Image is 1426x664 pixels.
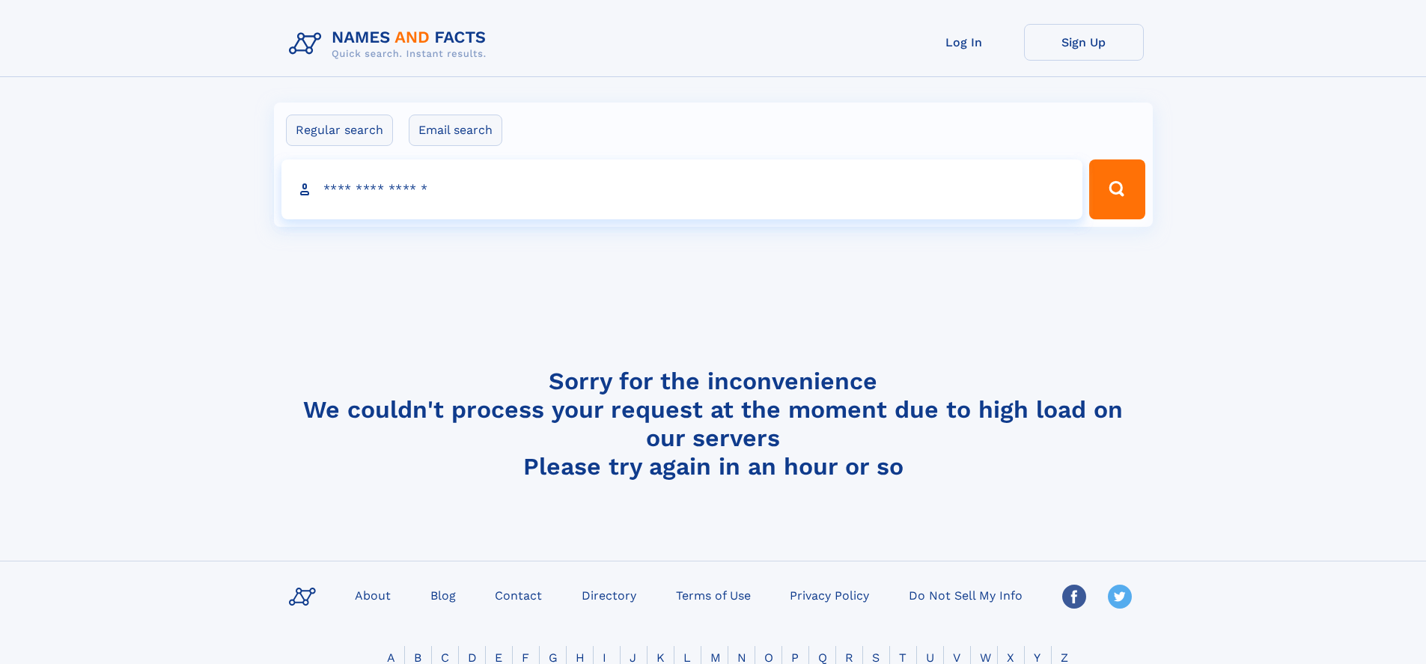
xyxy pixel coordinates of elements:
a: Privacy Policy [784,584,875,606]
label: Email search [409,115,502,146]
a: Log In [904,24,1024,61]
a: About [349,584,397,606]
h4: Sorry for the inconvenience We couldn't process your request at the moment due to high load on ou... [283,367,1144,481]
a: Sign Up [1024,24,1144,61]
a: Blog [424,584,462,606]
img: Facebook [1062,585,1086,609]
a: Do Not Sell My Info [903,584,1029,606]
a: Directory [576,584,642,606]
img: Logo Names and Facts [283,24,499,64]
img: Twitter [1108,585,1132,609]
a: Terms of Use [670,584,757,606]
a: Contact [489,584,548,606]
input: search input [281,159,1083,219]
button: Search Button [1089,159,1145,219]
label: Regular search [286,115,393,146]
